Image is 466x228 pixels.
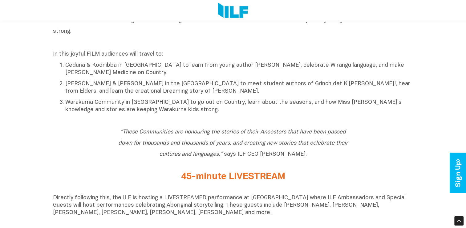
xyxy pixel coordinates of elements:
img: Logo [218,2,248,19]
div: Scroll Back to Top [454,216,464,226]
p: [PERSON_NAME] & [PERSON_NAME] in the [GEOGRAPHIC_DATA] to meet student authors of Grinch det K’[P... [65,80,413,95]
i: “These Communities are honouring the stories of their Ancestors that have been passed down for th... [118,129,348,157]
p: In this joyful FILM audiences will travel to: [53,51,413,58]
p: Ceduna & Koonibba in [GEOGRAPHIC_DATA] to learn from young author [PERSON_NAME], celebrate Wirang... [65,62,413,77]
h2: 45-minute LIVESTREAM [118,172,349,182]
span: says ILF CEO [PERSON_NAME]. [118,129,348,157]
p: Directly following this, the ILF is hosting a LIVESTREAMED performance at [GEOGRAPHIC_DATA] where... [53,194,413,217]
p: Warakurna Community in [GEOGRAPHIC_DATA] to go out on Country, learn about the seasons, and how M... [65,99,413,114]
